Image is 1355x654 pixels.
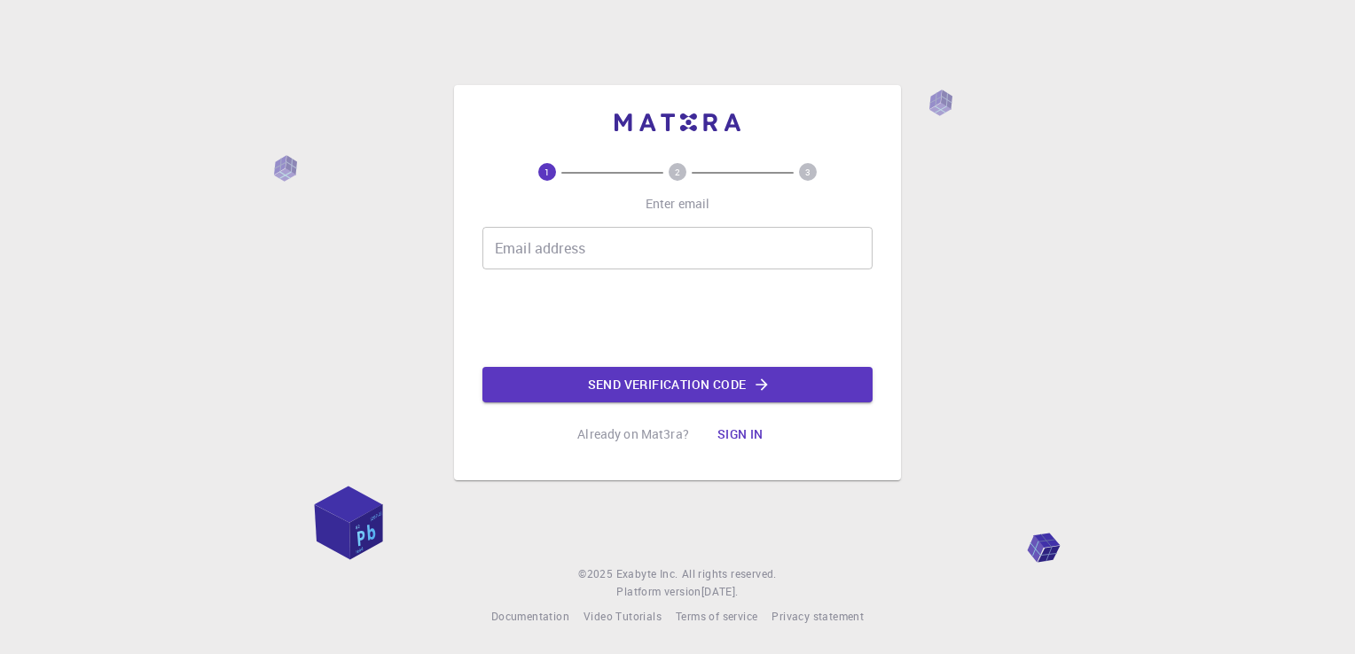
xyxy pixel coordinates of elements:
a: [DATE]. [701,583,739,601]
span: Platform version [616,583,701,601]
iframe: reCAPTCHA [543,284,812,353]
button: Sign in [703,417,778,452]
a: Documentation [491,608,569,626]
span: Video Tutorials [584,609,662,623]
text: 3 [805,166,811,178]
a: Privacy statement [771,608,864,626]
span: © 2025 [578,565,615,583]
span: Privacy statement [771,609,864,623]
span: All rights reserved. [682,565,777,583]
button: Send verification code [482,367,873,402]
text: 2 [675,166,680,178]
span: Terms of service [676,609,757,623]
a: Video Tutorials [584,608,662,626]
span: [DATE] . [701,584,739,598]
span: Exabyte Inc. [616,566,678,580]
span: Documentation [491,609,569,623]
text: 1 [544,166,550,178]
a: Exabyte Inc. [616,565,678,583]
p: Already on Mat3ra? [577,425,689,443]
p: Enter email [646,195,710,213]
a: Terms of service [676,608,757,626]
